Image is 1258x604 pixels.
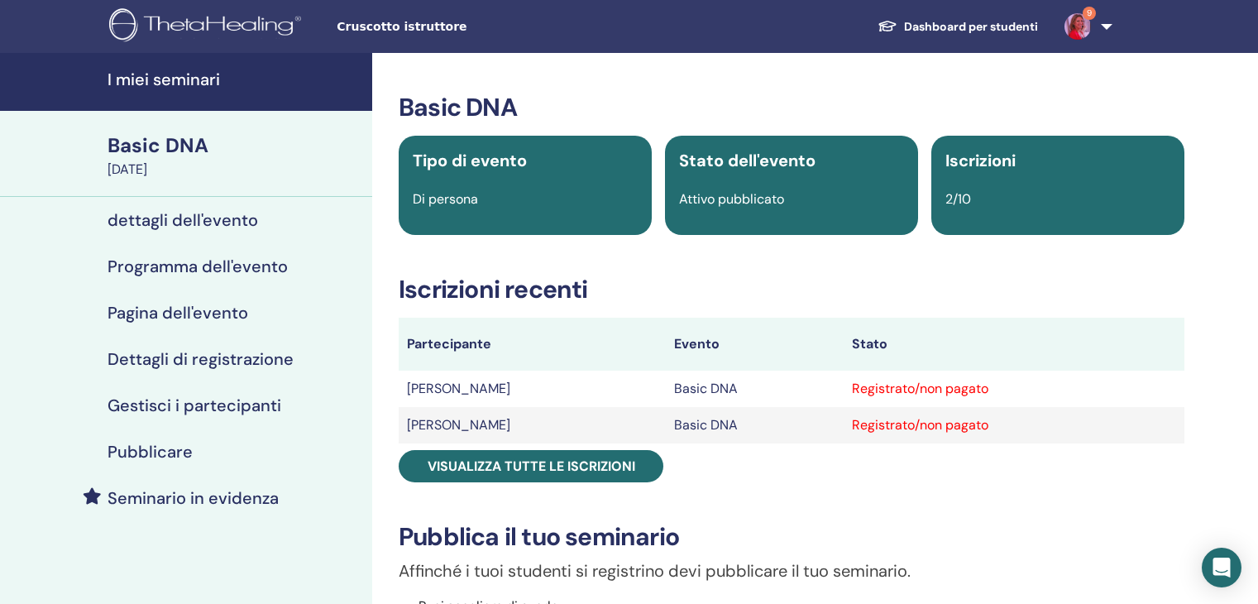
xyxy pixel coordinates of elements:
[337,18,585,36] span: Cruscotto istruttore
[98,132,372,180] a: Basic DNA[DATE]
[399,318,666,371] th: Partecipante
[108,256,288,276] h4: Programma dell'evento
[413,190,478,208] span: Di persona
[945,190,971,208] span: 2/10
[666,407,844,443] td: Basic DNA
[666,371,844,407] td: Basic DNA
[864,12,1051,42] a: Dashboard per studenti
[679,150,816,171] span: Stato dell'evento
[399,450,663,482] a: Visualizza tutte le iscrizioni
[945,150,1016,171] span: Iscrizioni
[108,395,281,415] h4: Gestisci i partecipanti
[844,318,1184,371] th: Stato
[399,275,1184,304] h3: Iscrizioni recenti
[1064,13,1091,40] img: default.jpg
[1202,548,1241,587] div: Open Intercom Messenger
[399,93,1184,122] h3: Basic DNA
[666,318,844,371] th: Evento
[399,558,1184,583] p: Affinché i tuoi studenti si registrino devi pubblicare il tuo seminario.
[109,8,307,46] img: logo.png
[1083,7,1096,20] span: 9
[108,160,362,180] div: [DATE]
[108,210,258,230] h4: dettagli dell'evento
[852,379,1176,399] div: Registrato/non pagato
[428,458,635,475] span: Visualizza tutte le iscrizioni
[679,190,784,208] span: Attivo pubblicato
[878,19,897,33] img: graduation-cap-white.svg
[108,488,279,508] h4: Seminario in evidenza
[108,442,193,462] h4: Pubblicare
[108,303,248,323] h4: Pagina dell'evento
[108,132,362,160] div: Basic DNA
[399,522,1184,552] h3: Pubblica il tuo seminario
[108,70,362,89] h4: I miei seminari
[399,371,666,407] td: [PERSON_NAME]
[108,349,294,369] h4: Dettagli di registrazione
[852,415,1176,435] div: Registrato/non pagato
[413,150,527,171] span: Tipo di evento
[399,407,666,443] td: [PERSON_NAME]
